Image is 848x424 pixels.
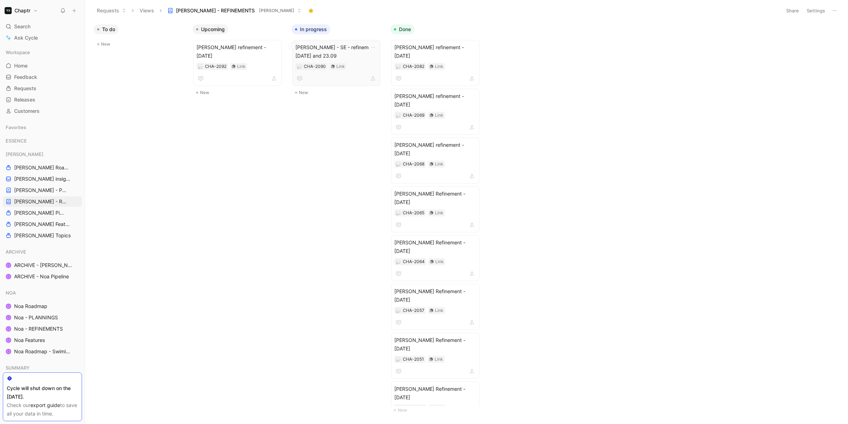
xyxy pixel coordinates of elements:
button: New [390,406,484,414]
div: Cycle will shut down on the [DATE]. [7,384,78,401]
div: ESSENCE [3,135,82,148]
span: [PERSON_NAME] Refinement - [DATE] [394,190,476,207]
div: Favorites [3,122,82,133]
button: 💬 [396,64,401,69]
span: [PERSON_NAME] [6,151,43,158]
button: 💬 [198,64,203,69]
a: ARCHIVE - [PERSON_NAME] Pipeline [3,260,82,271]
span: [PERSON_NAME] Refinement - [DATE] [394,336,476,353]
span: [PERSON_NAME] Refinement - [DATE] [394,385,476,402]
div: ARCHIVEARCHIVE - [PERSON_NAME] PipelineARCHIVE - Noa Pipeline [3,246,82,282]
span: ARCHIVE [6,248,26,255]
a: [PERSON_NAME] Refinement - [DATE]Link [391,333,479,379]
span: [PERSON_NAME] - REFINEMENTS [14,198,69,205]
h1: Chaptr [14,7,30,14]
span: [PERSON_NAME] refinement - [DATE] [196,43,278,60]
span: NOA [6,289,16,296]
button: 💬 [396,406,401,411]
a: [PERSON_NAME] Refinement - [DATE]Link [391,284,479,330]
button: [PERSON_NAME] - REFINEMENTS[PERSON_NAME] [164,5,305,16]
span: [PERSON_NAME] Refinement - [DATE] [394,238,476,255]
div: CHA-2064 [403,258,425,265]
a: [PERSON_NAME] Roadmap - open items [3,162,82,173]
div: ARCHIVE [3,246,82,257]
img: 💬 [396,114,400,118]
button: Upcoming [193,24,228,34]
a: Noa Roadmap - Swimlanes [3,346,82,357]
span: [PERSON_NAME] Pipeline [14,209,66,216]
span: [PERSON_NAME] - REFINEMENTS [176,7,255,14]
div: Link [435,209,443,216]
a: Noa Features [3,335,82,345]
a: [PERSON_NAME] refinement - [DATE]Link [391,138,479,184]
div: 💬 [297,64,302,69]
div: Link [336,63,345,70]
a: [PERSON_NAME] Refinement - [DATE]Link [391,186,479,232]
button: To do [94,24,119,34]
a: [PERSON_NAME] Refinement - [DATE]Link [391,235,479,281]
span: [PERSON_NAME] refinement - [DATE] [394,43,476,60]
span: [PERSON_NAME] Topics [14,232,71,239]
span: Upcoming [201,26,225,33]
div: CHA-2069 [403,112,424,119]
a: Home [3,60,82,71]
div: Workspace [3,47,82,58]
button: 💬 [396,162,401,167]
span: ARCHIVE - [PERSON_NAME] Pipeline [14,262,74,269]
div: NOA [3,287,82,298]
a: Noa Roadmap [3,301,82,312]
span: ESSENCE [6,137,27,144]
button: ChaptrChaptr [3,6,40,16]
button: Views [136,5,157,16]
div: CHA-2082 [403,63,424,70]
span: [PERSON_NAME] insights [14,175,72,182]
span: [PERSON_NAME] - PLANNINGS [14,187,68,194]
span: Noa - REFINEMENTS [14,325,63,332]
img: Chaptr [5,7,12,14]
button: 💬 [396,113,401,118]
button: Share [783,6,802,16]
div: In progressNew [289,21,388,100]
div: Link [435,356,443,363]
span: Noa - PLANNINGS [14,314,58,321]
div: CHA-2051 [403,356,424,363]
span: [PERSON_NAME] - SE - refinement [DATE] and 23.09 [295,43,377,60]
span: Noa Roadmap - Swimlanes [14,348,72,355]
a: Feedback [3,72,82,82]
button: New [291,88,385,97]
button: New [193,88,286,97]
a: Noa - REFINEMENTS [3,324,82,334]
span: Noa Features [14,337,45,344]
span: Customers [14,108,40,115]
a: [PERSON_NAME] refinement - [DATE]Link [391,89,479,135]
img: 💬 [396,65,400,69]
div: SUMMARY [3,362,82,373]
div: DoneNew [388,21,487,418]
span: In progress [300,26,327,33]
div: Link [435,161,443,168]
span: ARCHIVE - Noa Pipeline [14,273,69,280]
a: [PERSON_NAME] Pipeline [3,208,82,218]
img: 💬 [297,65,301,69]
span: Ask Cycle [14,34,38,42]
span: Releases [14,96,35,103]
div: Link [435,63,443,70]
span: Search [14,22,30,31]
div: CHA-2092 [205,63,226,70]
a: [PERSON_NAME] Features [3,219,82,230]
div: 💬 [396,210,401,215]
a: [PERSON_NAME] refinement - [DATE]Link [193,40,282,86]
div: CHA-2065 [403,209,424,216]
div: CHA-2057 [403,307,424,314]
button: 💬 [396,357,401,362]
a: Noa - PLANNINGS [3,312,82,323]
button: 💬 [396,308,401,313]
img: 💬 [396,309,400,313]
span: Done [399,26,411,33]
